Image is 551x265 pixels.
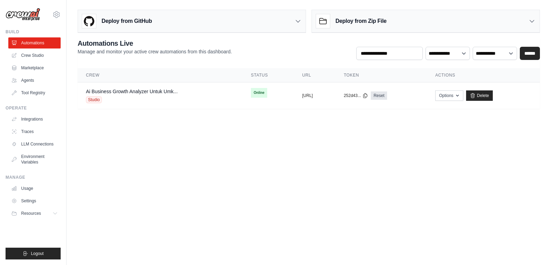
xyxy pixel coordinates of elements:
[466,90,493,101] a: Delete
[294,68,335,82] th: URL
[251,88,267,98] span: Online
[6,248,61,259] button: Logout
[344,93,368,98] button: 252d43...
[6,29,61,35] div: Build
[435,90,463,101] button: Options
[8,139,61,150] a: LLM Connections
[243,68,294,82] th: Status
[8,126,61,137] a: Traces
[371,91,387,100] a: Reset
[8,37,61,48] a: Automations
[82,14,96,28] img: GitHub Logo
[8,114,61,125] a: Integrations
[21,211,41,216] span: Resources
[86,89,178,94] a: Ai Business Growth Analyzer Untuk Umk...
[78,68,243,82] th: Crew
[8,183,61,194] a: Usage
[8,50,61,61] a: Crew Studio
[335,68,427,82] th: Token
[8,208,61,219] button: Resources
[6,8,40,21] img: Logo
[78,48,232,55] p: Manage and monitor your active crew automations from this dashboard.
[31,251,44,256] span: Logout
[8,75,61,86] a: Agents
[8,151,61,168] a: Environment Variables
[8,195,61,206] a: Settings
[8,87,61,98] a: Tool Registry
[6,105,61,111] div: Operate
[102,17,152,25] h3: Deploy from GitHub
[86,96,102,103] span: Studio
[335,17,386,25] h3: Deploy from Zip File
[427,68,540,82] th: Actions
[8,62,61,73] a: Marketplace
[6,175,61,180] div: Manage
[78,38,232,48] h2: Automations Live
